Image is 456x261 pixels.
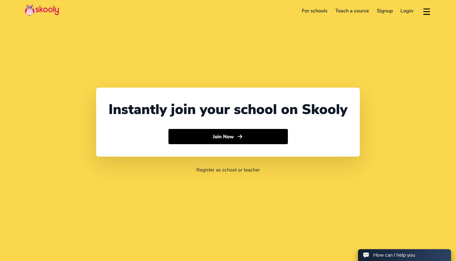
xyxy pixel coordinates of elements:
div: Instantly join your school on Skooly [109,100,347,119]
button: Join Nowarrow forward outline [168,129,288,144]
a: Register as school or teacher [196,167,260,173]
a: Login [397,6,418,16]
ion-icon: arrow forward outline [237,133,243,140]
a: For schools [298,6,332,16]
a: Teach a course [331,6,373,16]
a: Signup [373,6,397,16]
img: Skooly [25,4,59,16]
button: menu outline [422,6,431,16]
